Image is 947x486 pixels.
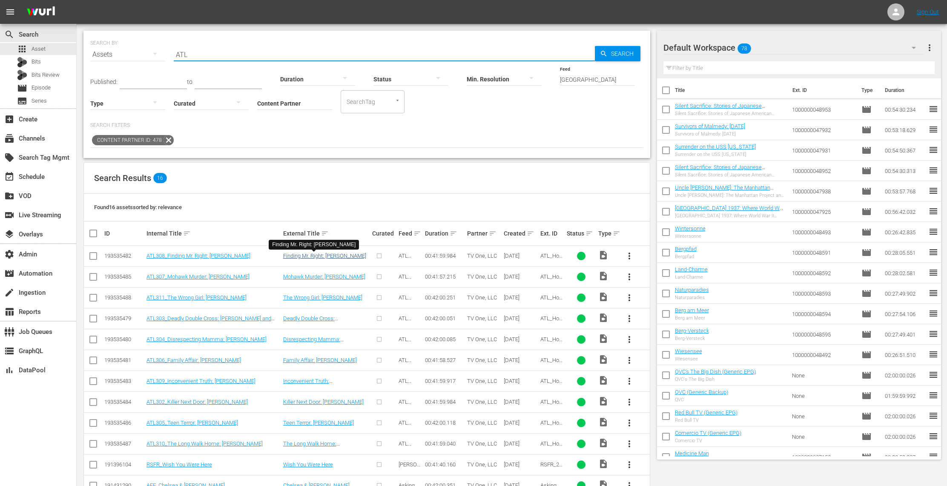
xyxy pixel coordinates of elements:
span: more_vert [624,376,634,386]
span: TV One, LLC [467,378,497,384]
span: ATL Homicide [399,420,422,432]
span: Episode [32,83,51,92]
span: Video [598,438,608,448]
div: Type [598,228,617,239]
span: Bits Review [32,71,60,79]
td: 00:54:50.367 [881,140,928,161]
span: more_vert [624,355,634,365]
span: Job Queues [4,327,14,337]
div: 00:41:59.984 [425,253,465,259]
span: Episode [17,83,27,93]
span: more_vert [624,313,634,324]
td: 1000000048953 [789,99,858,120]
div: QVC's The Big Dish [675,377,756,382]
div: Uncle [PERSON_NAME]: The Manhattan Project and Beyond [675,193,785,198]
div: 191396104 [104,461,144,468]
span: sort [585,230,593,237]
div: Created [504,228,538,239]
div: Curated [372,230,396,237]
div: 00:41:59.984 [425,399,465,405]
span: Series [17,96,27,106]
span: sort [413,230,421,237]
td: 1000000047938 [789,181,858,201]
span: reorder [928,308,938,319]
div: Red Bull TV [675,417,738,423]
span: ATL Homicide [399,315,422,328]
td: 02:00:00.026 [881,406,928,426]
span: Video [598,459,608,469]
a: Inconvenient Truth: [PERSON_NAME] [283,378,333,391]
span: TV One, LLC [467,399,497,405]
div: Silent Sacrifice: Stories of Japanese American Incarceration - Part 2 [675,111,785,116]
span: TV One, LLC [467,357,497,363]
span: sort [183,230,191,237]
button: more_vert [619,434,640,454]
td: 1000000047932 [789,120,858,140]
span: reorder [928,349,938,359]
div: Partner [467,228,501,239]
span: ATL Homicide [399,336,422,349]
span: Reports [4,307,14,317]
div: 00:42:00.251 [425,294,465,301]
td: 02:00:00.026 [881,365,928,385]
span: ATL_Homicide_310_WURL [540,440,562,466]
div: 00:41:57.215 [425,273,465,280]
span: Video [598,354,608,365]
a: Naturparadies [675,287,709,293]
th: Type [856,78,880,102]
button: more_vert [619,392,640,412]
a: ATL302_Killer Next Door: [PERSON_NAME] [146,399,248,405]
span: Episode [861,350,872,360]
button: more_vert [924,37,935,58]
span: Video [598,250,608,260]
span: Video [598,417,608,427]
td: 1000000048492 [789,345,858,365]
button: more_vert [619,329,640,350]
a: Killer Next Door: [PERSON_NAME] [283,399,364,405]
span: reorder [928,227,938,237]
div: Default Workspace [663,36,924,60]
td: 1000000048593 [789,283,858,304]
span: ATL_Homicide_302_WURL [540,399,562,424]
div: 00:41:58.527 [425,357,465,363]
button: Search [595,46,640,61]
span: Episode [861,247,872,258]
div: Status [567,228,596,239]
div: Duration [425,228,465,239]
div: Berg-Versteck [675,336,709,341]
span: Episode [861,186,872,196]
span: Video [598,292,608,302]
span: Episode [861,227,872,237]
td: 01:59:59.992 [881,385,928,406]
div: 00:41:59.040 [425,440,465,447]
button: more_vert [619,246,640,266]
td: None [789,406,858,426]
a: QVC's The Big Dish (Generic EPG) [675,368,756,375]
a: Teen Terror: [PERSON_NAME] [283,420,354,426]
span: Episode [861,145,872,155]
span: ATL Homicide [399,440,422,453]
div: Silent Sacrifice: Stories of Japanese American Incarceration - Part 1 [675,172,785,178]
span: Found 16 assets sorted by: relevance [94,204,182,210]
span: TV One, LLC [467,294,497,301]
div: 193535481 [104,357,144,363]
td: 00:23:58.207 [881,447,928,467]
span: ATL Homicide [399,273,422,286]
div: 00:42:00.085 [425,336,465,342]
td: 1000000048591 [789,242,858,263]
td: 00:27:49.401 [881,324,928,345]
a: The Wrong Girl: [PERSON_NAME] [283,294,362,301]
span: reorder [928,390,938,400]
span: more_vert [624,251,634,261]
span: 16 [153,173,167,183]
a: Family Affair: [PERSON_NAME] [283,357,357,363]
td: 1000000048952 [789,161,858,181]
span: reorder [928,411,938,421]
div: Internal Title [146,228,281,239]
td: 02:00:00.026 [881,426,928,447]
span: Live Streaming [4,210,14,220]
div: 193535483 [104,378,144,384]
span: ATL_Homicide_304_WURL [540,336,562,362]
div: Surrender on the USS [US_STATE] [675,152,756,157]
span: sort [527,230,534,237]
